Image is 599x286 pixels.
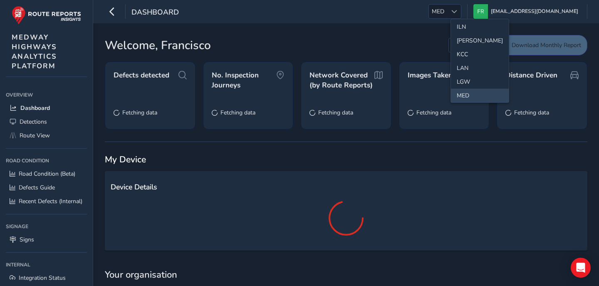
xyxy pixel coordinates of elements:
span: Fetching data [416,109,451,117]
span: Fetching data [220,109,255,117]
span: Integration Status [19,274,66,282]
li: KCC [451,47,509,61]
a: Signs [6,233,87,246]
span: Fetching data [514,109,549,117]
span: Detections [20,118,47,126]
span: Welcome, Francisco [105,37,211,54]
span: My Device [105,154,146,165]
li: MED [451,89,509,102]
span: MEDWAY HIGHWAYS ANALYTICS PLATFORM [12,32,57,71]
div: Internal [6,259,87,271]
span: Fetching data [122,109,157,117]
span: Road Condition (Beta) [19,170,75,178]
li: ILN [451,20,509,34]
span: Fetching data [318,109,353,117]
span: Route View [20,132,50,139]
span: Images Taken [408,70,453,80]
div: Overview [6,89,87,101]
img: rr logo [12,6,81,25]
a: Dashboard [6,101,87,115]
a: Recent Defects (Internal) [6,194,87,208]
div: Road Condition [6,154,87,167]
span: Your organisation [105,269,587,281]
span: Recent Defects (Internal) [19,197,82,205]
a: Integration Status [6,271,87,285]
a: Defects Guide [6,181,87,194]
div: Open Intercom Messenger [571,258,591,278]
li: JER [451,34,509,47]
a: Detections [6,115,87,129]
li: LGW [451,75,509,89]
img: diamond-layout [473,4,488,19]
li: LAN [451,61,509,75]
span: Network Covered (by Route Reports) [309,70,374,90]
span: Dashboard [131,7,179,19]
span: MED [429,5,447,18]
h2: Device Details [111,183,582,191]
span: Signs [20,236,34,244]
span: [EMAIL_ADDRESS][DOMAIN_NAME] [491,4,578,19]
span: Defects Guide [19,184,55,191]
a: Road Condition (Beta) [6,167,87,181]
button: [EMAIL_ADDRESS][DOMAIN_NAME] [473,4,581,19]
span: Dashboard [20,104,50,112]
div: Signage [6,220,87,233]
span: Defects detected [114,70,169,80]
span: No. Inspection Journeys [212,70,277,90]
a: Route View [6,129,87,142]
span: Distance Driven [505,70,557,80]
